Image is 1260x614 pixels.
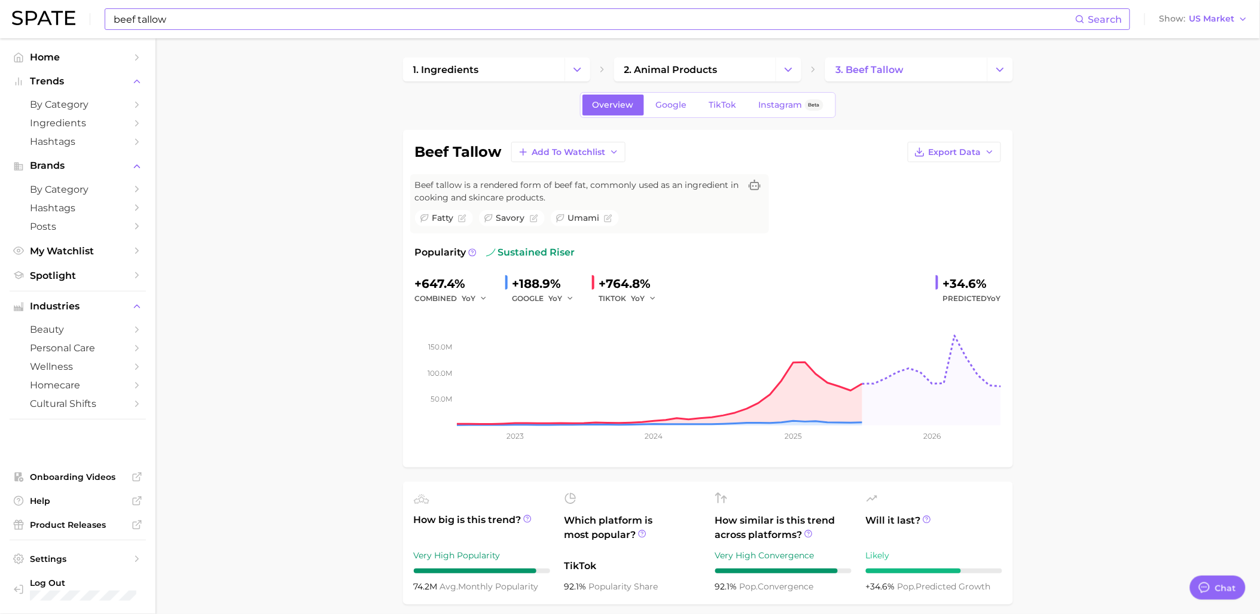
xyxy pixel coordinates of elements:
span: beauty [30,324,126,335]
span: Show [1160,16,1186,22]
span: YoY [631,293,645,303]
button: YoY [549,291,575,306]
button: Industries [10,297,146,315]
div: +647.4% [415,274,496,293]
span: +34.6% [866,581,898,592]
span: by Category [30,99,126,110]
span: Which platform is most popular? [565,513,701,553]
a: Home [10,48,146,66]
div: Very High Popularity [414,548,550,563]
span: Settings [30,554,126,564]
button: Flag as miscategorized or irrelevant [530,214,538,223]
span: Predicted [943,291,1001,306]
input: Search here for a brand, industry, or ingredient [112,9,1075,29]
span: popularity share [589,581,658,592]
div: +764.8% [599,274,665,293]
span: 1. ingredients [413,64,479,75]
div: 9 / 10 [715,569,852,573]
span: Will it last? [866,513,1002,542]
a: Log out. Currently logged in with e-mail jek@cosmax.com. [10,574,146,604]
a: homecare [10,376,146,394]
span: 92.1% [565,581,589,592]
div: Very High Convergence [715,548,852,563]
abbr: average [440,581,459,592]
span: savory [496,212,525,224]
span: Hashtags [30,202,126,214]
a: by Category [10,95,146,114]
span: 3. beef tallow [835,64,904,75]
a: beauty [10,320,146,339]
span: Add to Watchlist [532,147,606,157]
span: umami [568,212,599,224]
button: Trends [10,72,146,90]
span: Brands [30,160,126,171]
span: Popularity [415,245,466,260]
span: homecare [30,379,126,391]
span: US Market [1189,16,1235,22]
button: Change Category [987,57,1013,81]
a: Spotlight [10,266,146,285]
span: TikTok [565,559,701,573]
button: Flag as miscategorized or irrelevant [458,214,466,223]
span: Home [30,51,126,63]
a: Hashtags [10,132,146,151]
span: Onboarding Videos [30,472,126,482]
a: 1. ingredients [403,57,565,81]
span: YoY [987,294,1001,303]
a: cultural shifts [10,394,146,413]
button: Flag as miscategorized or irrelevant [604,214,612,223]
div: 9 / 10 [414,569,550,573]
span: personal care [30,342,126,354]
span: Google [656,100,687,110]
a: by Category [10,180,146,199]
a: Ingredients [10,114,146,132]
span: Instagram [759,100,803,110]
button: Export Data [908,142,1001,162]
a: My Watchlist [10,242,146,260]
div: combined [415,291,496,306]
a: personal care [10,339,146,357]
span: YoY [462,293,476,303]
span: Help [30,496,126,506]
span: Export Data [929,147,981,157]
span: wellness [30,361,126,372]
span: by Category [30,184,126,195]
span: predicted growth [898,581,991,592]
div: GOOGLE [512,291,582,306]
tspan: 2025 [785,431,802,440]
img: sustained riser [486,248,496,257]
span: sustained riser [486,245,575,260]
span: fatty [432,212,453,224]
span: Hashtags [30,136,126,147]
a: wellness [10,357,146,376]
span: Posts [30,221,126,232]
button: Change Category [776,57,801,81]
a: TikTok [699,95,747,115]
span: How big is this trend? [414,513,550,542]
a: Posts [10,217,146,236]
button: Change Category [565,57,590,81]
tspan: 2026 [923,431,941,440]
span: cultural shifts [30,398,126,409]
span: Product Releases [30,519,126,530]
span: TikTok [709,100,737,110]
span: Spotlight [30,270,126,281]
tspan: 2024 [645,431,663,440]
div: +34.6% [943,274,1001,293]
div: TIKTOK [599,291,665,306]
span: YoY [549,293,563,303]
a: Help [10,492,146,510]
h1: beef tallow [415,145,502,159]
a: 3. beef tallow [825,57,987,81]
abbr: popularity index [898,581,916,592]
span: monthly popularity [440,581,539,592]
a: Settings [10,550,146,568]
button: ShowUS Market [1157,11,1251,27]
span: Overview [593,100,634,110]
span: 74.2m [414,581,440,592]
span: Ingredients [30,117,126,129]
tspan: 2023 [506,431,523,440]
a: Hashtags [10,199,146,217]
img: SPATE [12,11,75,25]
a: Overview [582,95,644,115]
